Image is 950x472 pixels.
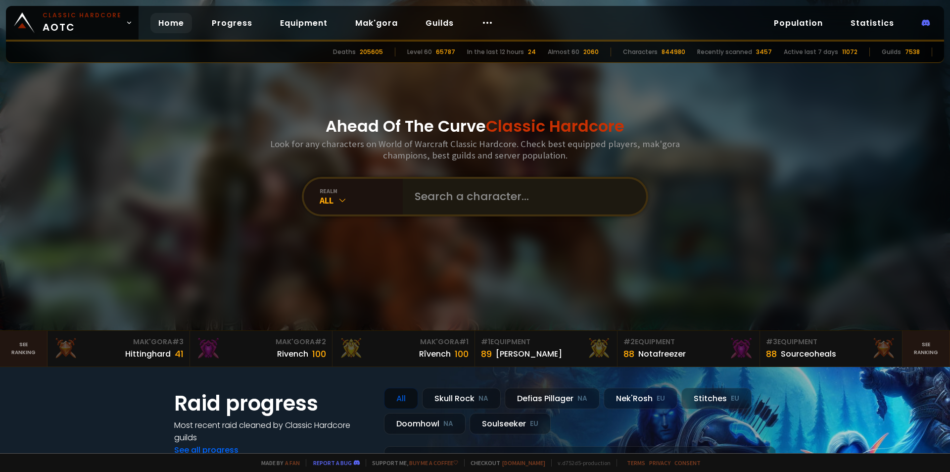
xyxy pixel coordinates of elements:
span: Classic Hardcore [486,115,624,137]
div: realm [320,187,403,195]
span: Made by [255,459,300,467]
div: 24 [528,48,536,56]
a: Home [150,13,192,33]
div: Sourceoheals [781,348,836,360]
span: # 1 [459,337,469,347]
div: Guilds [882,48,901,56]
span: # 2 [315,337,326,347]
div: 89 [481,347,492,361]
a: Buy me a coffee [409,459,458,467]
div: In the last 12 hours [467,48,524,56]
h1: Ahead Of The Curve [326,114,624,138]
div: Notafreezer [638,348,686,360]
a: [DOMAIN_NAME] [502,459,545,467]
div: Level 60 [407,48,432,56]
small: EU [657,394,665,404]
small: NA [478,394,488,404]
a: #1Equipment89[PERSON_NAME] [475,331,617,367]
div: Rîvench [419,348,451,360]
a: #3Equipment88Sourceoheals [760,331,902,367]
div: 100 [455,347,469,361]
div: 41 [175,347,184,361]
span: AOTC [43,11,122,35]
a: Population [766,13,831,33]
span: # 2 [623,337,635,347]
input: Search a character... [409,179,634,214]
a: Seeranking [902,331,950,367]
div: Deaths [333,48,356,56]
div: 205605 [360,48,383,56]
a: Mak'Gora#1Rîvench100 [332,331,475,367]
a: Mak'Gora#2Rivench100 [190,331,332,367]
h4: Most recent raid cleaned by Classic Hardcore guilds [174,419,372,444]
a: Report a bug [313,459,352,467]
a: Consent [674,459,701,467]
div: 844980 [662,48,685,56]
a: Progress [204,13,260,33]
a: Mak'Gora#3Hittinghard41 [47,331,190,367]
div: Nek'Rosh [604,388,677,409]
div: Defias Pillager [505,388,600,409]
a: Privacy [649,459,670,467]
a: #2Equipment88Notafreezer [617,331,760,367]
div: Hittinghard [125,348,171,360]
h3: Look for any characters on World of Warcraft Classic Hardcore. Check best equipped players, mak'g... [266,138,684,161]
span: # 3 [766,337,777,347]
a: Terms [627,459,645,467]
small: EU [731,394,739,404]
div: Characters [623,48,658,56]
small: NA [443,419,453,429]
small: Classic Hardcore [43,11,122,20]
div: Doomhowl [384,413,466,434]
div: Mak'Gora [196,337,326,347]
div: All [384,388,418,409]
div: 11072 [842,48,857,56]
a: a fan [285,459,300,467]
div: 100 [312,347,326,361]
span: v. d752d5 - production [551,459,611,467]
a: Mak'gora [347,13,406,33]
div: 7538 [905,48,920,56]
div: Equipment [481,337,611,347]
div: Almost 60 [548,48,579,56]
div: [PERSON_NAME] [496,348,562,360]
span: Checkout [464,459,545,467]
span: # 3 [172,337,184,347]
div: All [320,195,403,206]
div: Skull Rock [422,388,501,409]
div: Mak'Gora [53,337,184,347]
div: 65787 [436,48,455,56]
a: See all progress [174,444,238,456]
div: Equipment [766,337,896,347]
span: # 1 [481,337,490,347]
small: EU [530,419,538,429]
a: Classic HardcoreAOTC [6,6,139,40]
a: Statistics [843,13,902,33]
h1: Raid progress [174,388,372,419]
div: Equipment [623,337,754,347]
small: NA [577,394,587,404]
a: Equipment [272,13,335,33]
div: Active last 7 days [784,48,838,56]
a: Guilds [418,13,462,33]
div: 2060 [583,48,599,56]
div: 88 [623,347,634,361]
div: Soulseeker [470,413,551,434]
span: Support me, [366,459,458,467]
div: Mak'Gora [338,337,469,347]
div: 88 [766,347,777,361]
div: Stitches [681,388,752,409]
div: Rivench [277,348,308,360]
div: Recently scanned [697,48,752,56]
div: 3457 [756,48,772,56]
